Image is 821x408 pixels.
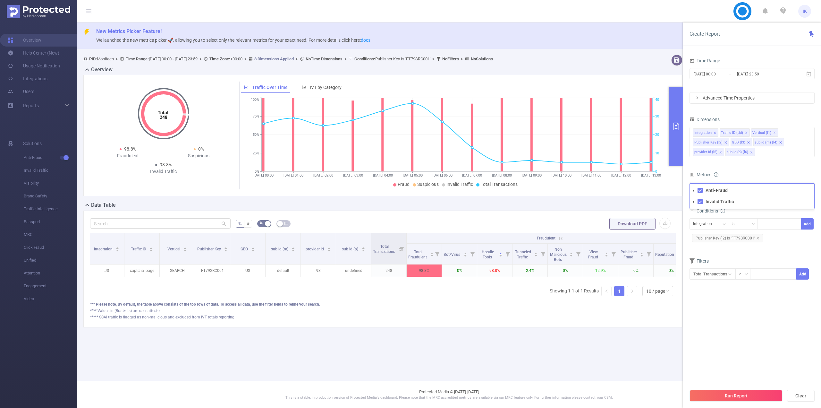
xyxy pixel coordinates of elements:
[569,252,573,256] div: Sort
[499,252,503,256] div: Sort
[373,244,396,254] span: Total Transactions
[644,244,653,264] i: Filter menu
[792,276,794,278] i: icon: down
[91,66,113,74] h2: Overview
[721,129,743,137] div: Traffic ID (tid)
[96,28,162,34] span: New Metrics Picker Feature!
[442,56,459,61] b: No Filters
[442,265,477,277] p: 0%
[23,99,39,112] a: Reports
[627,286,637,296] li: Next Page
[459,56,465,61] span: >
[609,218,656,230] button: Download PDF
[690,58,720,63] span: Time Range
[739,269,746,279] div: ≥
[534,254,538,256] i: icon: caret-down
[706,188,728,193] strong: Anti-Fraud
[432,173,452,178] tspan: [DATE] 06:00
[354,56,430,61] span: Publisher Key Is 'FT79SRC001'
[787,390,815,402] button: Clear
[124,265,159,277] p: captcha_page
[167,247,181,251] span: Vertical
[397,233,406,264] i: Filter menu
[694,138,723,147] div: Publisher Key (l2)
[160,265,195,277] p: SEARCH
[646,286,665,296] div: 10 / page
[655,133,659,137] tspan: 20
[283,173,303,178] tspan: [DATE] 01:00
[601,286,612,296] li: Previous Page
[251,249,255,251] i: icon: caret-down
[294,56,300,61] span: >
[252,85,288,90] span: Traffic Over Time
[241,247,249,251] span: GEO
[310,85,342,90] span: IVT by Category
[747,141,750,145] i: icon: close
[583,265,618,277] p: 12.9%
[306,56,343,61] b: No Time Dimensions
[693,128,718,137] li: Integration
[621,250,637,259] span: Publisher Fraud
[570,252,573,254] i: icon: caret-up
[481,182,518,187] span: Total Transactions
[8,85,34,98] a: Users
[690,258,709,264] span: Filters
[198,146,204,152] span: 0%
[655,169,657,174] tspan: 0
[93,395,805,401] p: This is a stable, in production version of Protected Media's dashboard. Please note that the MRC ...
[756,237,759,240] i: icon: close
[750,151,753,154] i: icon: close
[90,308,676,314] div: **** Values in (Brackets) are user attested
[224,246,228,248] i: icon: caret-up
[655,114,659,118] tspan: 30
[24,151,77,164] span: Anti-Fraud
[292,246,295,248] i: icon: caret-up
[247,221,250,226] span: #
[8,34,41,47] a: Overview
[796,268,809,280] button: Add
[713,131,716,135] i: icon: close
[224,246,228,250] div: Sort
[534,252,538,256] div: Sort
[515,250,531,259] span: Tunneled Traffic
[116,249,119,251] i: icon: caret-down
[790,274,796,280] span: Decrease Value
[499,254,503,256] i: icon: caret-down
[727,148,748,156] div: sub id (p) (l6)
[336,265,371,277] p: undefined
[24,215,77,228] span: Passport
[574,244,583,264] i: Filter menu
[284,221,288,225] i: icon: table
[116,246,119,248] i: icon: caret-up
[468,244,477,264] i: Filter menu
[91,201,116,209] h2: Data Table
[477,265,512,277] p: 98.8%
[24,292,77,305] span: Video
[538,244,547,264] i: Filter menu
[801,218,814,230] button: Add
[690,390,783,402] button: Run Report
[654,265,689,277] p: 0%
[24,228,77,241] span: MRC
[198,56,204,61] span: >
[8,72,47,85] a: Integrations
[313,173,333,178] tspan: [DATE] 02:00
[8,47,59,59] a: Help Center (New)
[692,234,763,242] span: Publisher Key (l2) Is 'FT79SRC001'
[499,252,503,254] i: icon: caret-up
[131,247,147,251] span: Traffic ID
[23,137,42,150] span: Solutions
[605,252,608,256] div: Sort
[722,222,726,227] i: icon: down
[614,286,624,296] a: 1
[373,173,393,178] tspan: [DATE] 04:00
[114,56,120,61] span: >
[690,117,720,122] span: Dimensions
[752,129,771,137] div: Vertical (l1)
[430,254,434,256] i: icon: caret-down
[89,265,124,277] p: JS
[183,246,187,248] i: icon: caret-up
[803,5,807,18] span: IK
[83,57,89,61] i: icon: user
[24,241,77,254] span: Click Fraud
